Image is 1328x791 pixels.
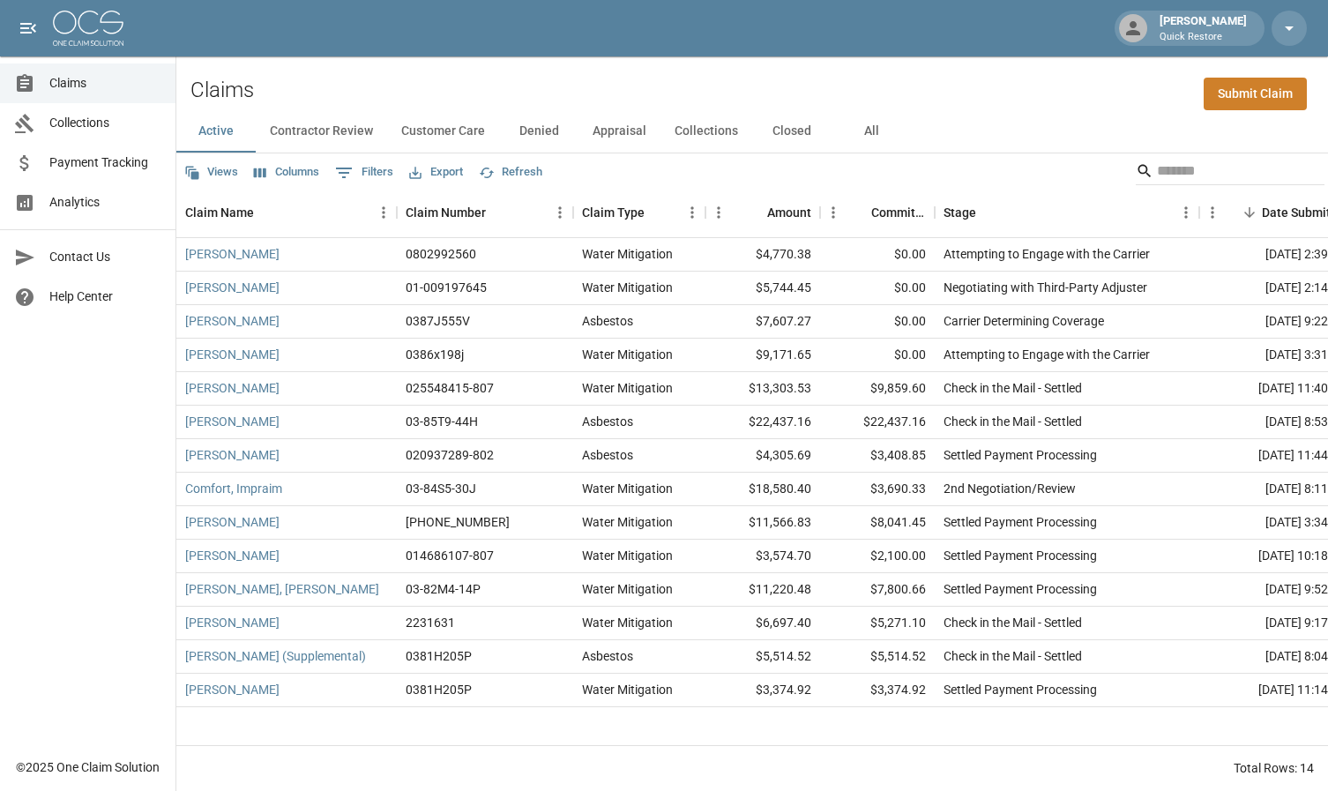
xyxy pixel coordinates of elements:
div: $7,800.66 [820,573,935,607]
button: Contractor Review [256,110,387,153]
div: $13,303.53 [705,372,820,406]
span: Analytics [49,193,161,212]
div: Stage [944,188,976,237]
img: ocs-logo-white-transparent.png [53,11,123,46]
div: Amount [705,188,820,237]
div: 2231631 [406,614,455,631]
a: [PERSON_NAME] [185,245,280,263]
span: Help Center [49,287,161,306]
button: Sort [742,200,767,225]
div: Check in the Mail - Settled [944,413,1082,430]
a: Submit Claim [1204,78,1307,110]
div: Claim Type [582,188,645,237]
div: dynamic tabs [176,110,1328,153]
div: $18,580.40 [705,473,820,506]
div: Claim Number [406,188,486,237]
div: Water Mitigation [582,614,673,631]
a: [PERSON_NAME] [185,279,280,296]
button: Menu [547,199,573,226]
a: [PERSON_NAME] [185,379,280,397]
div: Carrier Determining Coverage [944,312,1104,330]
div: $3,374.92 [705,674,820,707]
button: Sort [645,200,669,225]
div: 0381H205P [406,681,472,698]
button: Menu [705,199,732,226]
button: Denied [499,110,578,153]
div: Amount [767,188,811,237]
div: $3,374.92 [820,674,935,707]
button: Collections [660,110,752,153]
div: 03-82M4-14P [406,580,481,598]
a: Comfort, Impraim [185,480,282,497]
button: Sort [254,200,279,225]
div: $22,437.16 [705,406,820,439]
a: [PERSON_NAME] [185,413,280,430]
button: Export [405,159,467,186]
div: Water Mitigation [582,547,673,564]
button: Refresh [474,159,547,186]
div: $4,770.38 [705,238,820,272]
button: Menu [370,199,397,226]
div: Settled Payment Processing [944,580,1097,598]
button: All [832,110,911,153]
div: Settled Payment Processing [944,446,1097,464]
div: $0.00 [820,238,935,272]
div: $0.00 [820,339,935,372]
div: Stage [935,188,1199,237]
div: 01-009197645 [406,279,487,296]
button: Customer Care [387,110,499,153]
div: 2nd Negotiation/Review [944,480,1076,497]
div: Claim Number [397,188,573,237]
div: $11,220.48 [705,573,820,607]
a: [PERSON_NAME] [185,547,280,564]
div: Search [1136,157,1324,189]
div: $5,271.10 [820,607,935,640]
div: Water Mitigation [582,245,673,263]
div: Water Mitigation [582,346,673,363]
div: Negotiating with Third-Party Adjuster [944,279,1147,296]
button: Sort [847,200,871,225]
div: Asbestos [582,446,633,464]
div: $4,305.69 [705,439,820,473]
a: [PERSON_NAME] [185,614,280,631]
div: [PERSON_NAME] [1153,12,1254,44]
div: Water Mitigation [582,480,673,497]
div: Claim Type [573,188,705,237]
div: $0.00 [820,305,935,339]
a: [PERSON_NAME] [185,513,280,531]
button: Menu [1173,199,1199,226]
div: Claim Name [185,188,254,237]
a: [PERSON_NAME] [185,681,280,698]
button: Select columns [250,159,324,186]
div: 01-008-889719 [406,513,510,531]
div: 014686107-807 [406,547,494,564]
div: Committed Amount [871,188,926,237]
button: Sort [1237,200,1262,225]
div: $3,408.85 [820,439,935,473]
div: Asbestos [582,413,633,430]
div: $22,437.16 [820,406,935,439]
button: Appraisal [578,110,660,153]
div: 0381H205P [406,647,472,665]
div: $3,690.33 [820,473,935,506]
a: [PERSON_NAME] [185,312,280,330]
a: [PERSON_NAME] (Supplemental) [185,647,366,665]
div: $6,697.40 [705,607,820,640]
div: $5,744.45 [705,272,820,305]
div: Asbestos [582,312,633,330]
div: Check in the Mail - Settled [944,647,1082,665]
div: $8,041.45 [820,506,935,540]
div: Asbestos [582,647,633,665]
div: 025548415-807 [406,379,494,397]
a: [PERSON_NAME] [185,346,280,363]
h2: Claims [190,78,254,103]
a: [PERSON_NAME] [185,446,280,464]
div: $7,607.27 [705,305,820,339]
div: Water Mitigation [582,580,673,598]
div: $9,171.65 [705,339,820,372]
div: Settled Payment Processing [944,681,1097,698]
span: Collections [49,114,161,132]
span: Payment Tracking [49,153,161,172]
div: Water Mitigation [582,379,673,397]
div: $11,566.83 [705,506,820,540]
